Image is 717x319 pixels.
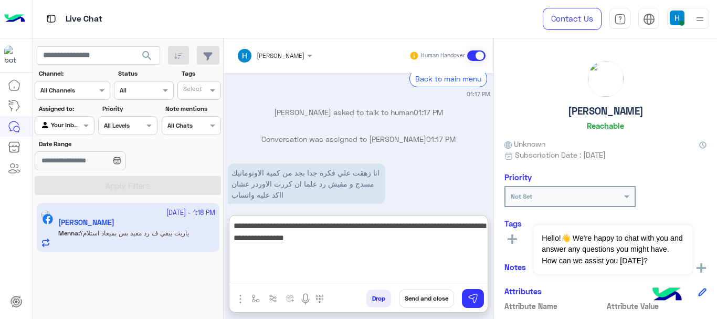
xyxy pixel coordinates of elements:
[670,11,684,25] img: userImage
[468,293,478,304] img: send message
[66,12,102,26] p: Live Chat
[299,293,312,305] img: send voice note
[45,12,58,25] img: tab
[534,225,692,274] span: Hello!👋 We're happy to chat with you and answer any questions you might have. How can we assist y...
[165,104,219,114] label: Note mentions
[409,70,487,87] div: Back to main menu
[39,104,93,114] label: Assigned to:
[182,69,220,78] label: Tags
[282,290,299,307] button: create order
[504,219,707,228] h6: Tags
[614,13,626,25] img: tab
[467,90,490,98] small: 01:17 PM
[39,139,156,149] label: Date Range
[609,8,630,30] a: tab
[257,52,304,59] span: [PERSON_NAME]
[286,294,294,303] img: create order
[543,8,602,30] a: Contact Us
[515,149,606,160] span: Subscription Date : [DATE]
[251,294,260,303] img: select flow
[4,46,23,65] img: 923305001092802
[511,192,532,200] b: Not Set
[568,105,644,117] h5: [PERSON_NAME]
[4,8,25,30] img: Logo
[182,84,202,96] div: Select
[269,294,277,303] img: Trigger scenario
[228,107,490,118] p: [PERSON_NAME] asked to talk to human
[366,290,391,307] button: Drop
[265,290,282,307] button: Trigger scenario
[141,49,153,62] span: search
[102,104,156,114] label: Priority
[421,52,465,60] small: Human Handover
[643,13,655,25] img: tab
[35,176,221,195] button: Apply Filters
[649,277,686,314] img: hulul-logo.png
[504,301,605,312] span: Attribute Name
[134,46,160,69] button: search
[39,69,109,78] label: Channel:
[414,108,443,117] span: 01:17 PM
[504,262,526,272] h6: Notes
[228,163,385,204] p: 6/10/2025, 1:18 PM
[504,286,542,296] h6: Attributes
[399,290,454,307] button: Send and close
[315,295,324,303] img: make a call
[697,263,706,273] img: add
[247,290,265,307] button: select flow
[426,135,456,143] span: 01:17 PM
[607,301,707,312] span: Attribute Value
[234,293,247,305] img: send attachment
[587,121,624,130] h6: Reachable
[588,61,624,97] img: picture
[504,172,532,182] h6: Priority
[118,69,172,78] label: Status
[228,133,490,145] p: Conversation was assigned to [PERSON_NAME]
[693,13,707,26] img: profile
[504,138,545,149] span: Unknown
